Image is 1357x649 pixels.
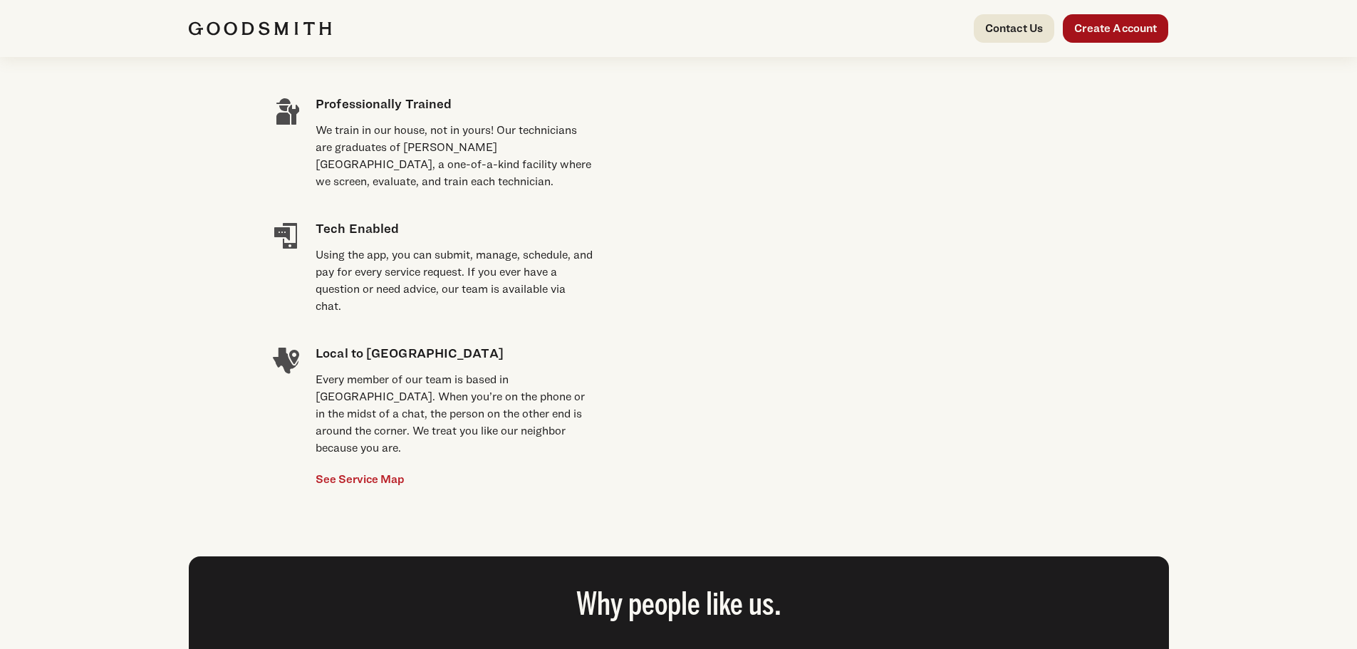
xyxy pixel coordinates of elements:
[212,591,1146,622] h2: Why people like us.
[316,471,405,488] a: See Service Map
[316,371,593,457] div: Every member of our team is based in [GEOGRAPHIC_DATA]. When you’re on the phone or in the midst ...
[316,122,593,190] div: We train in our house, not in yours! Our technicians are graduates of [PERSON_NAME][GEOGRAPHIC_DA...
[189,21,331,36] img: Goodsmith
[316,219,593,238] h4: Tech Enabled
[1063,14,1168,43] a: Create Account
[316,246,593,315] div: Using the app, you can submit, manage, schedule, and pay for every service request. If you ever h...
[974,14,1055,43] a: Contact Us
[316,94,593,113] h4: Professionally Trained
[316,343,593,363] h4: Local to [GEOGRAPHIC_DATA]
